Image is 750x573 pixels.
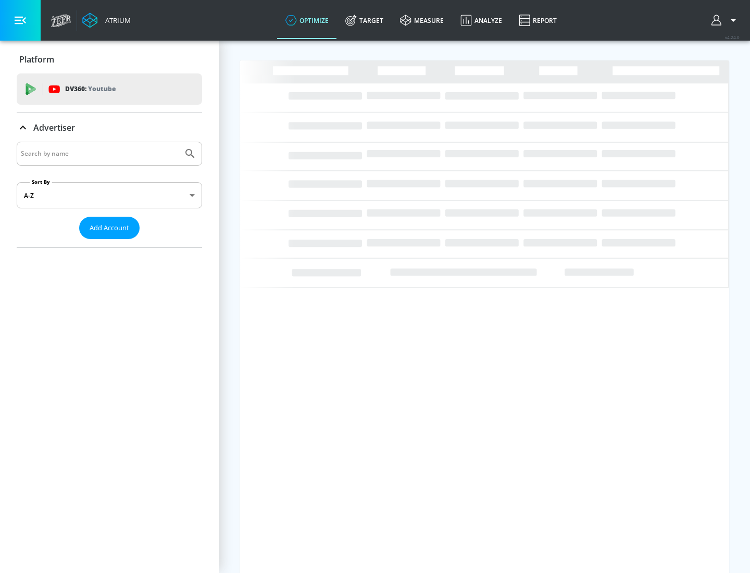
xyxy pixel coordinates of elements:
span: v 4.24.0 [725,34,740,40]
div: Advertiser [17,113,202,142]
label: Sort By [30,179,52,185]
a: optimize [277,2,337,39]
input: Search by name [21,147,179,160]
div: DV360: Youtube [17,73,202,105]
a: Report [510,2,565,39]
button: Add Account [79,217,140,239]
div: Atrium [101,16,131,25]
div: Advertiser [17,142,202,247]
p: Youtube [88,83,116,94]
a: Target [337,2,392,39]
p: DV360: [65,83,116,95]
p: Platform [19,54,54,65]
span: Add Account [90,222,129,234]
div: Platform [17,45,202,74]
p: Advertiser [33,122,75,133]
a: Analyze [452,2,510,39]
a: measure [392,2,452,39]
div: A-Z [17,182,202,208]
nav: list of Advertiser [17,239,202,247]
a: Atrium [82,13,131,28]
